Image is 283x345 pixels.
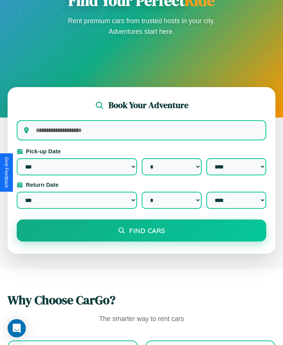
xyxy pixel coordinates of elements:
[17,148,266,154] label: Pick-up Date
[66,16,218,37] p: Rent premium cars from trusted hosts in your city. Adventures start here.
[8,319,26,337] div: Open Intercom Messenger
[4,157,9,188] div: Give Feedback
[17,181,266,188] label: Return Date
[8,313,275,325] p: The smarter way to rent cars
[8,292,275,308] h2: Why Choose CarGo?
[17,219,266,242] button: Find Cars
[109,99,188,111] h2: Book Your Adventure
